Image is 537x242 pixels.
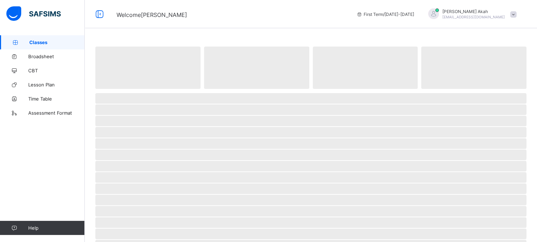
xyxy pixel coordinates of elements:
span: ‌ [204,47,309,89]
span: ‌ [95,93,526,104]
span: ‌ [95,116,526,126]
span: CBT [28,68,85,73]
span: ‌ [95,161,526,171]
span: ‌ [95,127,526,138]
span: Lesson Plan [28,82,85,87]
span: ‌ [95,47,201,89]
span: [PERSON_NAME] Akah [442,9,505,14]
span: ‌ [95,229,526,239]
span: ‌ [95,172,526,183]
span: ‌ [95,104,526,115]
span: ‌ [95,206,526,217]
div: CynthiaAkah [421,8,520,20]
span: Classes [29,40,85,45]
span: ‌ [421,47,526,89]
span: ‌ [95,150,526,160]
span: Broadsheet [28,54,85,59]
span: ‌ [95,195,526,205]
span: Time Table [28,96,85,102]
span: ‌ [95,217,526,228]
span: Welcome [PERSON_NAME] [117,11,187,18]
span: Assessment Format [28,110,85,116]
span: session/term information [357,12,414,17]
img: safsims [6,6,61,21]
span: Help [28,225,84,231]
span: ‌ [313,47,418,89]
span: ‌ [95,138,526,149]
span: [EMAIL_ADDRESS][DOMAIN_NAME] [442,15,505,19]
span: ‌ [95,183,526,194]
